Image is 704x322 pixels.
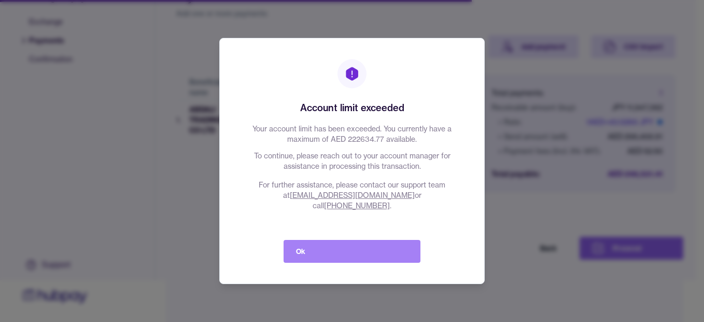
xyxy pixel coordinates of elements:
a: [EMAIL_ADDRESS][DOMAIN_NAME] [290,191,415,200]
h2: Account limit exceeded [300,101,404,115]
p: To continue, please reach out to your account manager for assistance in processing this transaction. [252,151,452,171]
a: [PHONE_NUMBER] [324,201,390,210]
span: For further assistance, please contact our support team at or call . [252,180,452,211]
p: Your account limit has been exceeded. You currently have a maximum of AED 222634.77 available. [252,124,452,144]
button: Ok [284,240,420,263]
